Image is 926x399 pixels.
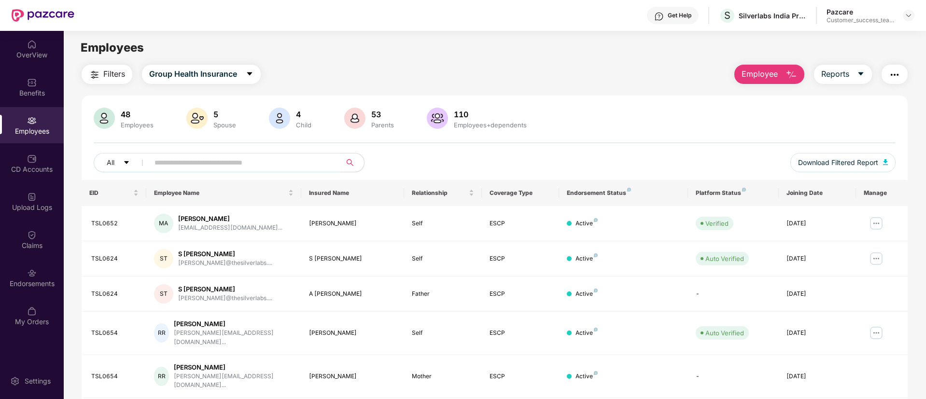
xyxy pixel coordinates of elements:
div: 48 [119,110,155,119]
img: manageButton [869,325,884,341]
div: Parents [369,121,396,129]
img: svg+xml;base64,PHN2ZyBpZD0iRW1wbG95ZWVzIiB4bWxucz0iaHR0cDovL3d3dy53My5vcmcvMjAwMC9zdmciIHdpZHRoPS... [27,116,37,125]
span: Relationship [412,189,466,197]
img: svg+xml;base64,PHN2ZyB4bWxucz0iaHR0cDovL3d3dy53My5vcmcvMjAwMC9zdmciIHdpZHRoPSIyNCIgaGVpZ2h0PSIyNC... [89,69,100,81]
div: Auto Verified [705,254,744,263]
div: Self [412,219,474,228]
img: svg+xml;base64,PHN2ZyBpZD0iQmVuZWZpdHMiIHhtbG5zPSJodHRwOi8vd3d3LnczLm9yZy8yMDAwL3N2ZyIgd2lkdGg9Ij... [27,78,37,87]
div: [PERSON_NAME] [309,329,397,338]
img: manageButton [869,251,884,266]
td: - [688,276,778,312]
img: svg+xml;base64,PHN2ZyB4bWxucz0iaHR0cDovL3d3dy53My5vcmcvMjAwMC9zdmciIHhtbG5zOnhsaW5rPSJodHRwOi8vd3... [269,108,290,129]
div: 53 [369,110,396,119]
div: TSL0654 [91,372,139,381]
img: svg+xml;base64,PHN2ZyBpZD0iSGVscC0zMngzMiIgeG1sbnM9Imh0dHA6Ly93d3cudzMub3JnLzIwMDAvc3ZnIiB3aWR0aD... [654,12,664,21]
button: Group Health Insurancecaret-down [142,65,261,84]
div: [PERSON_NAME][EMAIL_ADDRESS][DOMAIN_NAME]... [174,329,293,347]
span: Download Filtered Report [798,157,878,168]
img: svg+xml;base64,PHN2ZyB4bWxucz0iaHR0cDovL3d3dy53My5vcmcvMjAwMC9zdmciIHdpZHRoPSI4IiBoZWlnaHQ9IjgiIH... [627,188,631,192]
div: [PERSON_NAME][EMAIL_ADDRESS][DOMAIN_NAME]... [174,372,293,390]
div: Self [412,254,474,263]
span: caret-down [857,70,865,79]
img: svg+xml;base64,PHN2ZyBpZD0iSG9tZSIgeG1sbnM9Imh0dHA6Ly93d3cudzMub3JnLzIwMDAvc3ZnIiB3aWR0aD0iMjAiIG... [27,40,37,49]
div: TSL0624 [91,254,139,263]
div: RR [154,367,169,386]
span: search [340,159,359,166]
div: Self [412,329,474,338]
img: svg+xml;base64,PHN2ZyBpZD0iQ2xhaW0iIHhtbG5zPSJodHRwOi8vd3d3LnczLm9yZy8yMDAwL3N2ZyIgd2lkdGg9IjIwIi... [27,230,37,240]
div: Mother [412,372,474,381]
span: All [107,157,114,168]
div: Active [575,289,598,299]
img: svg+xml;base64,PHN2ZyBpZD0iRHJvcGRvd24tMzJ4MzIiIHhtbG5zPSJodHRwOi8vd3d3LnczLm9yZy8yMDAwL3N2ZyIgd2... [905,12,912,19]
div: TSL0652 [91,219,139,228]
div: ST [154,284,173,303]
img: svg+xml;base64,PHN2ZyBpZD0iTXlfT3JkZXJzIiBkYXRhLW5hbWU9Ik15IE9yZGVycyIgeG1sbnM9Imh0dHA6Ly93d3cudz... [27,306,37,316]
img: svg+xml;base64,PHN2ZyB4bWxucz0iaHR0cDovL3d3dy53My5vcmcvMjAwMC9zdmciIHhtbG5zOnhsaW5rPSJodHRwOi8vd3... [94,108,115,129]
button: Filters [82,65,132,84]
div: Active [575,329,598,338]
button: Allcaret-down [94,153,153,172]
button: Employee [734,65,804,84]
div: S [PERSON_NAME] [178,249,272,259]
img: svg+xml;base64,PHN2ZyB4bWxucz0iaHR0cDovL3d3dy53My5vcmcvMjAwMC9zdmciIHhtbG5zOnhsaW5rPSJodHRwOi8vd3... [786,69,797,81]
div: Settings [22,376,54,386]
th: Coverage Type [482,180,559,206]
div: [DATE] [786,372,848,381]
div: Get Help [668,12,691,19]
th: Joining Date [779,180,856,206]
th: Manage [856,180,908,206]
span: Filters [103,68,125,80]
img: svg+xml;base64,PHN2ZyB4bWxucz0iaHR0cDovL3d3dy53My5vcmcvMjAwMC9zdmciIHdpZHRoPSI4IiBoZWlnaHQ9IjgiIH... [594,289,598,292]
div: 4 [294,110,313,119]
div: ESCP [490,329,551,338]
div: TSL0654 [91,329,139,338]
div: ESCP [490,254,551,263]
div: Platform Status [696,189,771,197]
span: EID [89,189,131,197]
div: ESCP [490,289,551,299]
div: Customer_success_team_lead [827,16,894,24]
div: S [PERSON_NAME] [309,254,397,263]
div: Silverlabs India Private Limited [739,11,806,20]
div: 5 [211,110,238,119]
div: S [PERSON_NAME] [178,285,272,294]
span: Group Health Insurance [149,68,237,80]
div: Child [294,121,313,129]
div: Active [575,219,598,228]
img: svg+xml;base64,PHN2ZyB4bWxucz0iaHR0cDovL3d3dy53My5vcmcvMjAwMC9zdmciIHdpZHRoPSI4IiBoZWlnaHQ9IjgiIH... [742,188,746,192]
div: [PERSON_NAME] [309,219,397,228]
div: [PERSON_NAME]@thesilverlabs.... [178,294,272,303]
div: [PERSON_NAME] [174,319,293,329]
div: ESCP [490,219,551,228]
div: ESCP [490,372,551,381]
img: svg+xml;base64,PHN2ZyBpZD0iVXBsb2FkX0xvZ3MiIGRhdGEtbmFtZT0iVXBsb2FkIExvZ3MiIHhtbG5zPSJodHRwOi8vd3... [27,192,37,202]
img: svg+xml;base64,PHN2ZyB4bWxucz0iaHR0cDovL3d3dy53My5vcmcvMjAwMC9zdmciIHdpZHRoPSI4IiBoZWlnaHQ9IjgiIH... [594,253,598,257]
img: manageButton [869,216,884,231]
div: [PERSON_NAME] [178,214,282,223]
img: New Pazcare Logo [12,9,74,22]
button: search [340,153,365,172]
span: S [724,10,730,21]
div: Endorsement Status [567,189,680,197]
img: svg+xml;base64,PHN2ZyB4bWxucz0iaHR0cDovL3d3dy53My5vcmcvMjAwMC9zdmciIHhtbG5zOnhsaW5rPSJodHRwOi8vd3... [344,108,365,129]
div: RR [154,323,169,343]
img: svg+xml;base64,PHN2ZyB4bWxucz0iaHR0cDovL3d3dy53My5vcmcvMjAwMC9zdmciIHdpZHRoPSI4IiBoZWlnaHQ9IjgiIH... [594,218,598,222]
th: Insured Name [301,180,405,206]
div: Active [575,372,598,381]
th: Relationship [404,180,481,206]
img: svg+xml;base64,PHN2ZyB4bWxucz0iaHR0cDovL3d3dy53My5vcmcvMjAwMC9zdmciIHhtbG5zOnhsaW5rPSJodHRwOi8vd3... [883,159,888,165]
img: svg+xml;base64,PHN2ZyB4bWxucz0iaHR0cDovL3d3dy53My5vcmcvMjAwMC9zdmciIHhtbG5zOnhsaW5rPSJodHRwOi8vd3... [186,108,208,129]
button: Reportscaret-down [814,65,872,84]
span: caret-down [246,70,253,79]
div: MA [154,214,173,233]
div: A [PERSON_NAME] [309,289,397,299]
div: [DATE] [786,254,848,263]
div: Active [575,254,598,263]
div: [PERSON_NAME] [309,372,397,381]
div: TSL0624 [91,289,139,299]
span: Employee Name [154,189,286,197]
div: Employees [119,121,155,129]
img: svg+xml;base64,PHN2ZyB4bWxucz0iaHR0cDovL3d3dy53My5vcmcvMjAwMC9zdmciIHhtbG5zOnhsaW5rPSJodHRwOi8vd3... [427,108,448,129]
div: [EMAIL_ADDRESS][DOMAIN_NAME]... [178,223,282,233]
